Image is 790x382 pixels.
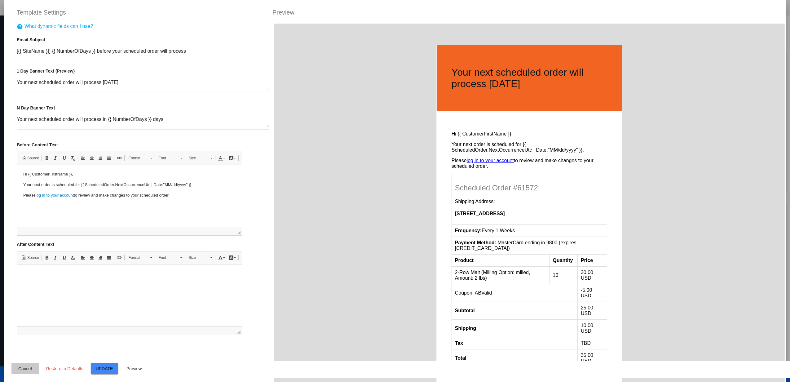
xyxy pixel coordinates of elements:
button: Preview [121,363,148,374]
div: Preview [267,7,779,17]
a: log in to your account [19,28,57,33]
div: Template Settings [11,7,267,17]
button: Close dialog [11,363,39,374]
button: Restore to Defaults [41,363,88,374]
p: Your next order is scheduled for {{ ScheduledOrder.NextOccurrenceUtc | Date:"MM/dd/yyyy" }}. [6,17,218,23]
span: Cancel [18,366,32,371]
span: Update [96,366,113,371]
p: Please to review and make changes to your scheduled order. [6,27,218,34]
span: Preview [126,366,142,371]
span: Restore to Defaults [46,366,83,371]
button: Update [91,363,118,374]
p: Hi {{ CustomerFirstName }}, [6,6,218,13]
